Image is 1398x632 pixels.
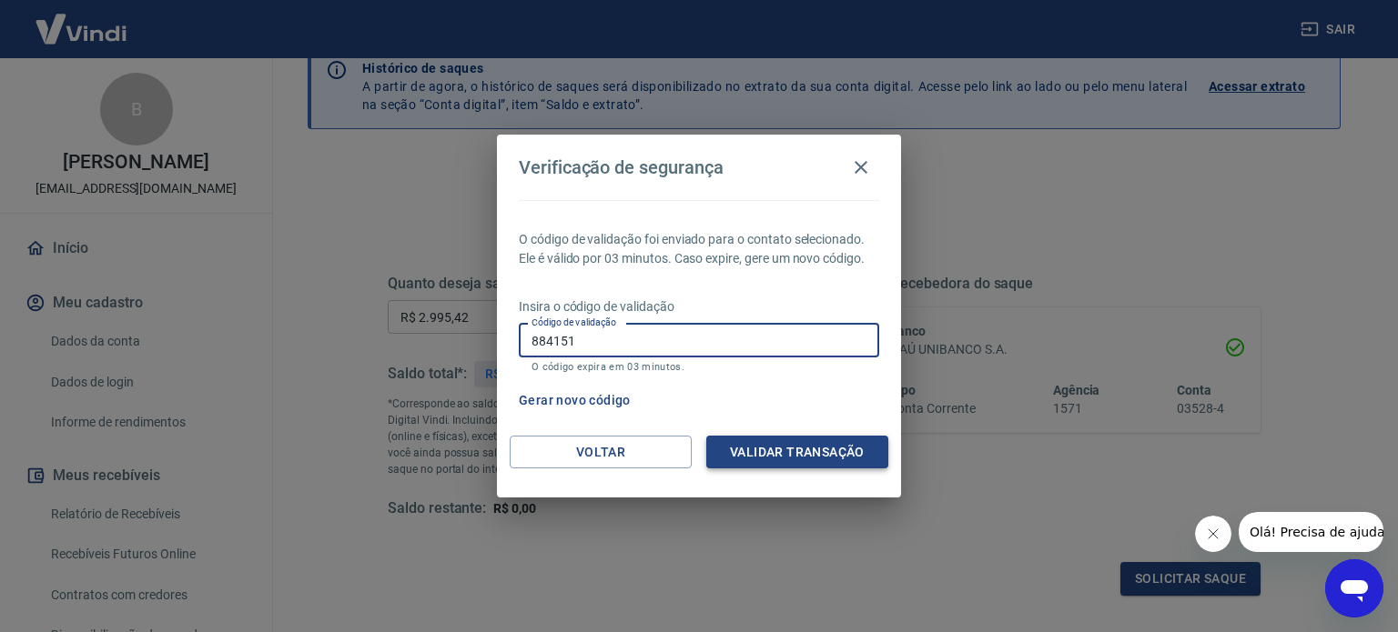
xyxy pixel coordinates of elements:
[706,436,888,469] button: Validar transação
[519,297,879,316] p: Insira o código de validação
[1325,559,1383,617] iframe: Botão para abrir a janela de mensagens
[532,361,866,373] p: O código expira em 03 minutos.
[510,436,692,469] button: Voltar
[1239,512,1383,552] iframe: Mensagem da empresa
[1195,516,1231,552] iframe: Fechar mensagem
[532,316,616,329] label: Código de validação
[11,13,153,27] span: Olá! Precisa de ajuda?
[519,230,879,268] p: O código de validação foi enviado para o contato selecionado. Ele é válido por 03 minutos. Caso e...
[512,384,638,417] button: Gerar novo código
[519,156,724,178] h4: Verificação de segurança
